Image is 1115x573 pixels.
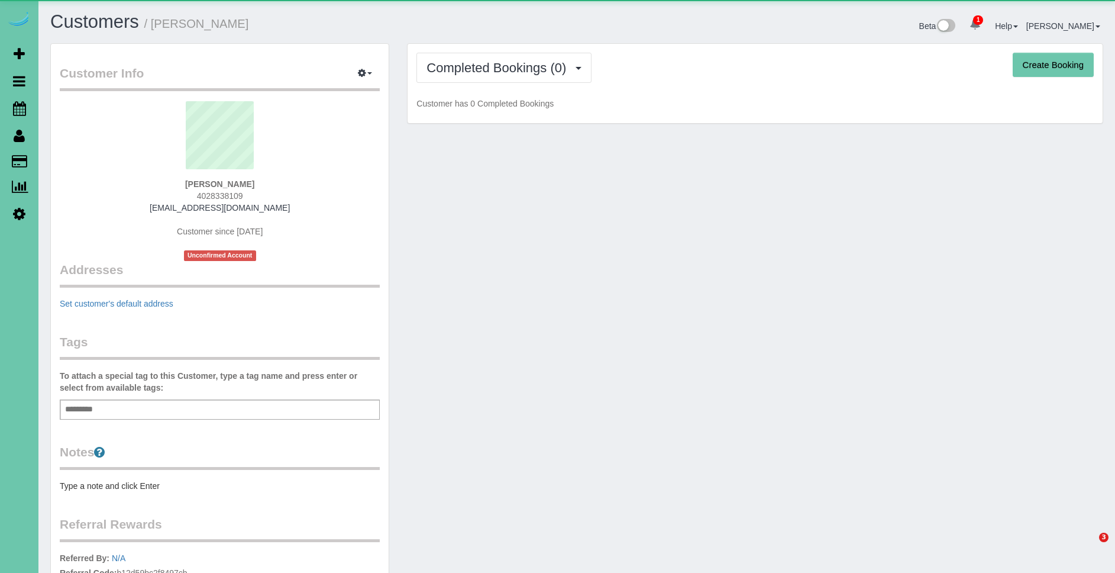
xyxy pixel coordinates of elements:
legend: Referral Rewards [60,516,380,542]
iframe: Intercom live chat [1075,533,1103,561]
span: Unconfirmed Account [184,250,256,260]
img: Automaid Logo [7,12,31,28]
strong: [PERSON_NAME] [185,179,254,189]
span: 1 [973,15,983,25]
span: 3 [1099,533,1108,542]
legend: Customer Info [60,65,380,91]
p: Customer has 0 Completed Bookings [416,98,1094,110]
span: 4028338109 [197,191,243,201]
pre: Type a note and click Enter [60,480,380,492]
label: Referred By: [60,552,109,564]
a: [EMAIL_ADDRESS][DOMAIN_NAME] [150,203,290,213]
img: New interface [936,19,955,34]
small: / [PERSON_NAME] [144,17,249,30]
a: Help [995,21,1018,31]
a: N/A [112,553,125,563]
button: Create Booking [1013,53,1094,78]
span: Customer since [DATE] [177,227,263,236]
span: Completed Bookings (0) [426,60,572,75]
legend: Tags [60,333,380,360]
a: Beta [919,21,956,31]
a: [PERSON_NAME] [1026,21,1100,31]
button: Completed Bookings (0) [416,53,592,83]
label: To attach a special tag to this Customer, type a tag name and press enter or select from availabl... [60,370,380,394]
legend: Notes [60,443,380,470]
a: 1 [964,12,987,38]
a: Set customer's default address [60,299,173,308]
a: Customers [50,11,139,32]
